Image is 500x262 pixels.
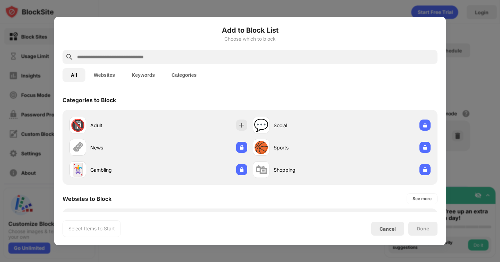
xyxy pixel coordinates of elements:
[62,25,437,35] h6: Add to Block List
[274,122,342,129] div: Social
[274,144,342,151] div: Sports
[62,195,111,202] div: Websites to Block
[123,68,163,82] button: Keywords
[90,122,158,129] div: Adult
[254,140,268,155] div: 🏀
[70,118,85,132] div: 🔞
[163,68,205,82] button: Categories
[72,140,84,155] div: 🗞
[274,166,342,173] div: Shopping
[62,36,437,42] div: Choose which to block
[417,226,429,231] div: Done
[412,195,432,202] div: See more
[254,118,268,132] div: 💬
[62,97,116,104] div: Categories to Block
[70,163,85,177] div: 🃏
[68,225,115,232] div: Select Items to Start
[255,163,267,177] div: 🛍
[65,53,74,61] img: search.svg
[90,144,158,151] div: News
[90,166,158,173] div: Gambling
[85,68,123,82] button: Websites
[62,68,85,82] button: All
[380,226,396,232] div: Cancel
